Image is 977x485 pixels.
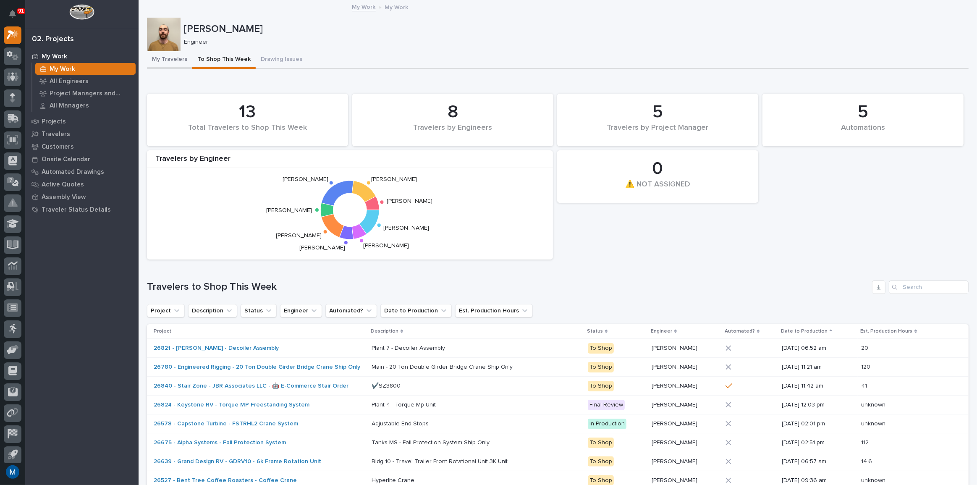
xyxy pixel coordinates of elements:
p: [PERSON_NAME] [184,23,965,35]
p: Main - 20 Ton Double Girder Bridge Crane Ship Only [372,362,515,371]
p: 20 [861,343,870,352]
a: Customers [25,140,139,153]
p: [PERSON_NAME] [652,456,699,465]
p: [PERSON_NAME] [652,381,699,390]
p: 41 [861,381,869,390]
tr: 26824 - Keystone RV - Torque MP Freestanding System Plant 4 - Torque Mp UnitPlant 4 - Torque Mp U... [147,396,969,414]
p: Description [371,327,398,336]
a: All Engineers [32,75,139,87]
p: unknown [861,475,887,484]
a: 26527 - Bent Tree Coffee Roasters - Coffee Crane [154,477,297,484]
p: ✔️SZ3800 [372,381,402,390]
tr: 26780 - Engineered Rigging - 20 Ton Double Girder Bridge Crane Ship Only Main - 20 Ton Double Gir... [147,358,969,377]
button: My Travelers [147,51,192,69]
div: To Shop [588,362,614,372]
button: Date to Production [380,304,452,317]
button: Engineer [280,304,322,317]
div: Automations [777,123,949,141]
p: [PERSON_NAME] [652,362,699,371]
p: Travelers [42,131,70,138]
p: [DATE] 06:52 am [782,345,854,352]
a: 26840 - Stair Zone - JBR Associates LLC - 🤖 E-Commerce Stair Order [154,383,348,390]
button: Project [147,304,185,317]
a: 26780 - Engineered Rigging - 20 Ton Double Girder Bridge Crane Ship Only [154,364,360,371]
p: 120 [861,362,872,371]
a: 26578 - Capstone Turbine - FSTRHL2 Crane System [154,420,298,427]
p: 14.6 [861,456,874,465]
div: Final Review [588,400,625,410]
div: Travelers by Engineer [147,155,553,168]
div: To Shop [588,456,614,467]
div: ⚠️ NOT ASSIGNED [571,180,744,198]
tr: 26639 - Grand Design RV - GDRV10 - 6k Frame Rotation Unit Bldg 10 - Travel Trailer Front Rotation... [147,452,969,471]
div: 02. Projects [32,35,74,44]
div: 5 [777,102,949,123]
a: Projects [25,115,139,128]
p: [PERSON_NAME] [652,419,699,427]
div: 13 [161,102,334,123]
text: [PERSON_NAME] [387,199,432,204]
text: [PERSON_NAME] [267,207,312,213]
p: [DATE] 11:42 am [782,383,854,390]
text: [PERSON_NAME] [276,233,322,239]
a: Traveler Status Details [25,203,139,216]
a: My Work [352,2,376,11]
a: Travelers [25,128,139,140]
div: 8 [367,102,539,123]
button: Automated? [325,304,377,317]
p: Hyperlite Crane [372,475,416,484]
p: All Engineers [50,78,89,85]
p: [DATE] 02:51 pm [782,439,854,446]
p: Assembly View [42,194,86,201]
a: 26824 - Keystone RV - Torque MP Freestanding System [154,401,309,409]
p: [PERSON_NAME] [652,343,699,352]
a: Automated Drawings [25,165,139,178]
p: Project Managers and Engineers [50,90,132,97]
p: Customers [42,143,74,151]
p: All Managers [50,102,89,110]
p: 112 [861,438,870,446]
p: [PERSON_NAME] [652,475,699,484]
p: 91 [18,8,24,14]
button: Status [241,304,277,317]
text: [PERSON_NAME] [372,176,417,182]
a: My Work [25,50,139,63]
button: Notifications [4,5,21,23]
text: [PERSON_NAME] [383,225,429,231]
img: Workspace Logo [69,4,94,20]
button: To Shop This Week [192,51,256,69]
div: To Shop [588,381,614,391]
div: Search [889,281,969,294]
p: Automated Drawings [42,168,104,176]
p: Plant 7 - Decoiler Assembly [372,343,447,352]
p: My Work [385,2,409,11]
button: Description [188,304,237,317]
a: All Managers [32,100,139,111]
p: [DATE] 02:01 pm [782,420,854,427]
div: 5 [571,102,744,123]
p: Automated? [725,327,755,336]
div: In Production [588,419,626,429]
text: [PERSON_NAME] [283,176,328,182]
a: 26639 - Grand Design RV - GDRV10 - 6k Frame Rotation Unit [154,458,321,465]
p: unknown [861,419,887,427]
p: Est. Production Hours [860,327,912,336]
p: [PERSON_NAME] [652,438,699,446]
p: Date to Production [781,327,828,336]
div: To Shop [588,343,614,354]
p: Tanks MS - Fall Protection System Ship Only [372,438,491,446]
p: [DATE] 11:21 am [782,364,854,371]
a: 26675 - Alpha Systems - Fall Protection System [154,439,286,446]
a: Project Managers and Engineers [32,87,139,99]
p: [DATE] 09:36 am [782,477,854,484]
button: Drawing Issues [256,51,307,69]
p: Onsite Calendar [42,156,90,163]
p: Status [587,327,603,336]
a: Onsite Calendar [25,153,139,165]
a: My Work [32,63,139,75]
p: [PERSON_NAME] [652,400,699,409]
p: Plant 4 - Torque Mp Unit [372,400,437,409]
a: Active Quotes [25,178,139,191]
p: [DATE] 12:03 pm [782,401,854,409]
text: [PERSON_NAME] [363,243,409,249]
